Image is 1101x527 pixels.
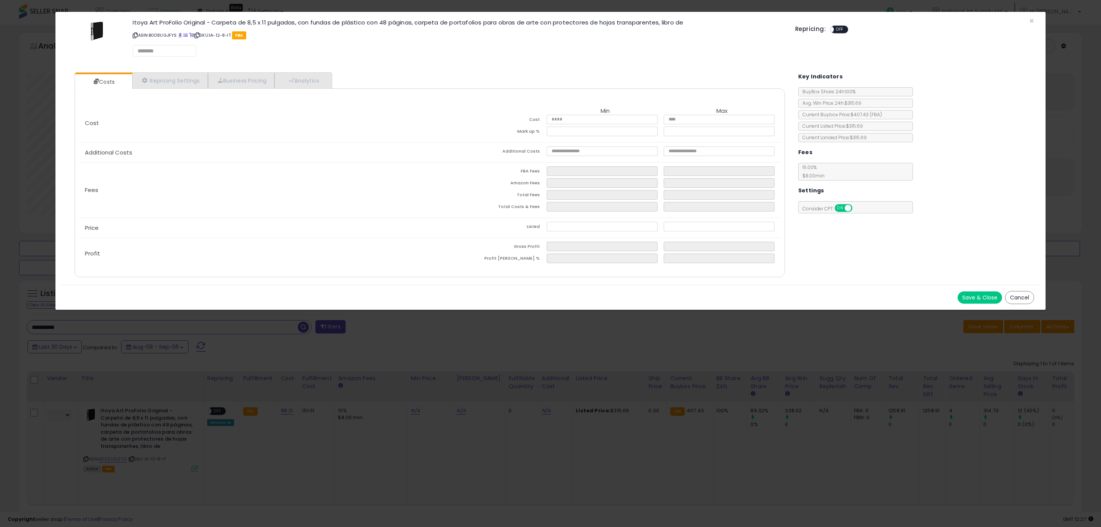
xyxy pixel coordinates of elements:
[430,242,547,254] td: Gross Profit
[795,26,826,32] h5: Repricing:
[133,20,784,25] h3: Itoya Art ProFolio Original - Carpeta de 8,5 x 11 pulgadas, con fundas de plástico con 48 páginas...
[430,146,547,158] td: Additional Costs
[274,73,331,88] a: Analytics
[430,166,547,178] td: FBA Fees
[547,108,664,115] th: Min
[133,29,784,41] p: ASIN: B008UGJFYS | SKU: IA-12-8-IT
[1029,15,1034,26] span: ×
[430,127,547,138] td: Mark up %
[430,178,547,190] td: Amazon Fees
[430,190,547,202] td: Total Fees
[851,111,882,118] span: $407.43
[1005,291,1034,304] button: Cancel
[798,148,813,157] h5: Fees
[430,222,547,234] td: Listed
[208,73,275,88] a: Business Pricing
[232,31,246,39] span: FBA
[834,26,846,33] span: OFF
[430,202,547,214] td: Total Costs & Fees
[799,134,867,141] span: Current Landed Price: $315.69
[835,205,845,211] span: ON
[870,111,882,118] span: ( FBA )
[75,74,132,89] a: Costs
[79,187,430,193] p: Fees
[851,205,863,211] span: OFF
[79,250,430,257] p: Profit
[183,32,188,38] a: All offer listings
[798,186,824,195] h5: Settings
[799,88,856,95] span: BuyBox Share 24h: 100%
[132,73,208,88] a: Repricing Settings
[798,72,843,81] h5: Key Indicators
[79,150,430,156] p: Additional Costs
[799,123,863,129] span: Current Listed Price: $315.69
[799,172,825,179] span: $8.00 min
[189,32,193,38] a: Your listing only
[178,32,182,38] a: BuyBox page
[799,100,861,106] span: Avg. Win Price 24h: $315.69
[79,225,430,231] p: Price
[799,164,825,179] span: 15.00 %
[430,254,547,265] td: Profit [PERSON_NAME] %
[799,205,862,212] span: Consider CPT:
[430,115,547,127] td: Cost
[86,20,109,42] img: 31mwf4wLgrL._SL60_.jpg
[664,108,781,115] th: Max
[79,120,430,126] p: Cost
[958,291,1002,304] button: Save & Close
[799,111,882,118] span: Current Buybox Price:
